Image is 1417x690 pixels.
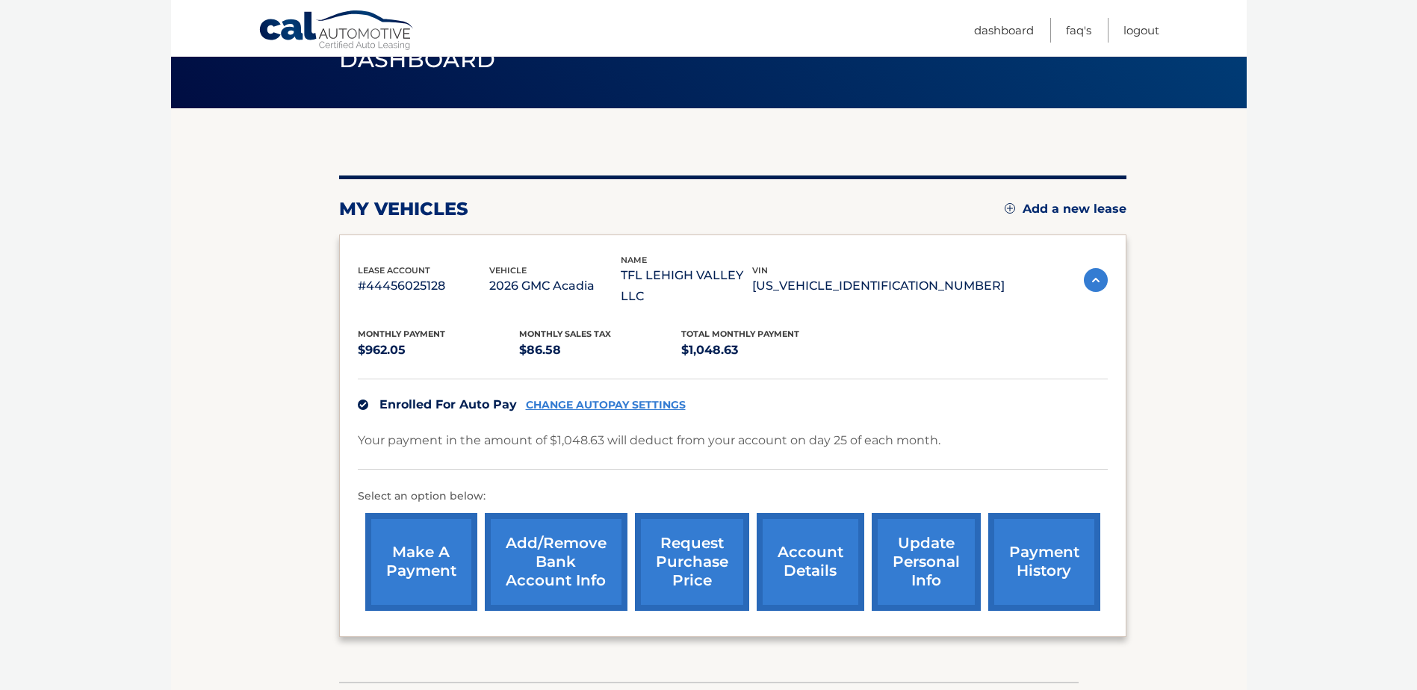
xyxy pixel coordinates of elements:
[358,430,940,451] p: Your payment in the amount of $1,048.63 will deduct from your account on day 25 of each month.
[526,399,686,411] a: CHANGE AUTOPAY SETTINGS
[621,255,647,265] span: name
[988,513,1100,611] a: payment history
[621,265,752,307] p: TFL LEHIGH VALLEY LLC
[358,488,1108,506] p: Select an option below:
[1005,203,1015,214] img: add.svg
[358,340,520,361] p: $962.05
[974,18,1034,43] a: Dashboard
[358,400,368,410] img: check.svg
[519,340,681,361] p: $86.58
[757,513,864,611] a: account details
[1123,18,1159,43] a: Logout
[379,397,517,411] span: Enrolled For Auto Pay
[752,265,768,276] span: vin
[258,10,415,53] a: Cal Automotive
[489,276,621,296] p: 2026 GMC Acadia
[635,513,749,611] a: request purchase price
[519,329,611,339] span: Monthly sales Tax
[1005,202,1126,217] a: Add a new lease
[1066,18,1091,43] a: FAQ's
[339,198,468,220] h2: my vehicles
[365,513,477,611] a: make a payment
[358,276,489,296] p: #44456025128
[1084,268,1108,292] img: accordion-active.svg
[681,340,843,361] p: $1,048.63
[358,265,430,276] span: lease account
[339,46,496,73] span: Dashboard
[485,513,627,611] a: Add/Remove bank account info
[489,265,527,276] span: vehicle
[872,513,981,611] a: update personal info
[681,329,799,339] span: Total Monthly Payment
[752,276,1005,296] p: [US_VEHICLE_IDENTIFICATION_NUMBER]
[358,329,445,339] span: Monthly Payment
